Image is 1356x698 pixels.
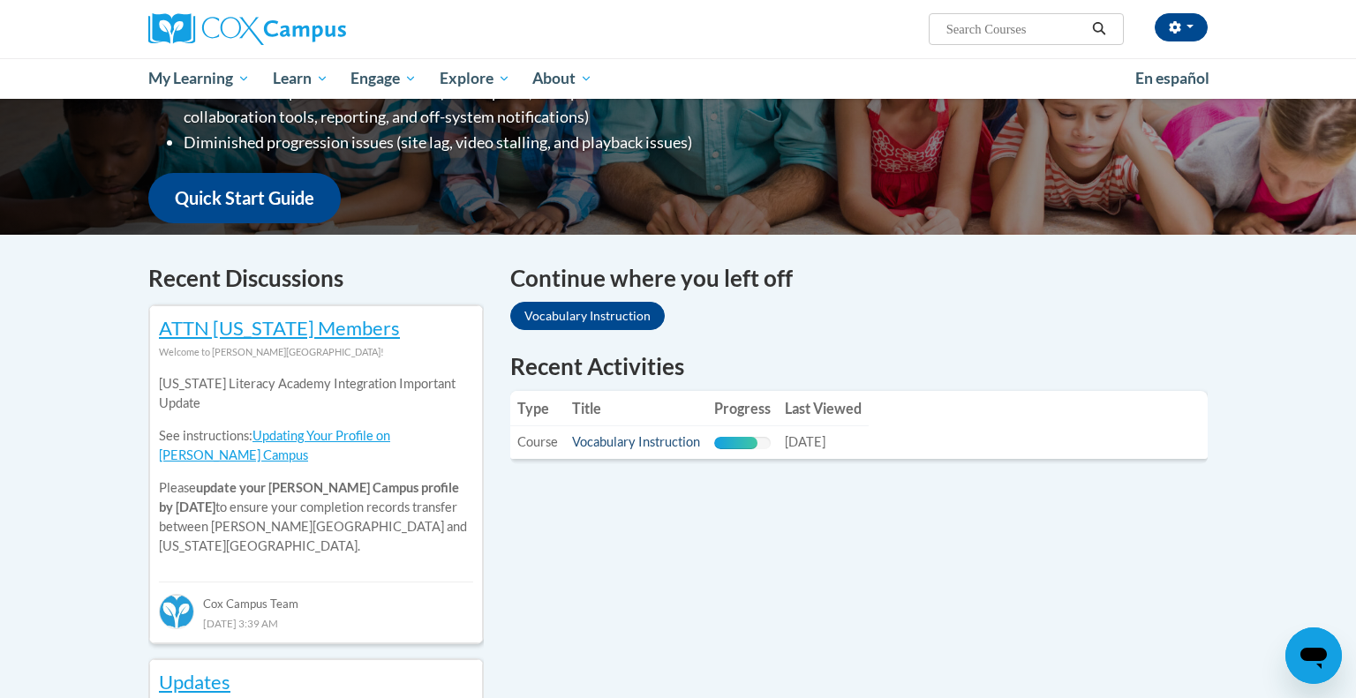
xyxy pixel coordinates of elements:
li: Diminished progression issues (site lag, video stalling, and playback issues) [184,130,788,155]
p: See instructions: [159,426,473,465]
button: Search [1086,19,1112,40]
h1: Recent Activities [510,350,1208,382]
a: En español [1124,60,1221,97]
span: My Learning [148,68,250,89]
div: Progress, % [714,437,757,449]
th: Last Viewed [778,391,869,426]
button: Account Settings [1155,13,1208,41]
a: Updating Your Profile on [PERSON_NAME] Campus [159,428,390,462]
h4: Recent Discussions [148,261,484,296]
b: update your [PERSON_NAME] Campus profile by [DATE] [159,480,459,514]
a: Cox Campus [148,13,484,45]
span: About [532,68,592,89]
a: About [522,58,605,99]
a: ATTN [US_STATE] Members [159,316,400,340]
span: En español [1135,69,1209,87]
a: Explore [428,58,522,99]
div: Welcome to [PERSON_NAME][GEOGRAPHIC_DATA]! [159,342,473,362]
a: Vocabulary Instruction [510,302,665,330]
div: Cox Campus Team [159,582,473,613]
a: Vocabulary Instruction [572,434,700,449]
img: Cox Campus Team [159,594,194,629]
a: Engage [339,58,428,99]
div: [DATE] 3:39 AM [159,613,473,633]
li: Enhanced Group Collaboration Tools (Action plans, Group communication and collaboration tools, re... [184,79,788,131]
div: Main menu [122,58,1234,99]
img: Cox Campus [148,13,346,45]
input: Search Courses [945,19,1086,40]
div: Please to ensure your completion records transfer between [PERSON_NAME][GEOGRAPHIC_DATA] and [US_... [159,362,473,569]
p: [US_STATE] Literacy Academy Integration Important Update [159,374,473,413]
span: Course [517,434,558,449]
th: Type [510,391,565,426]
span: [DATE] [785,434,825,449]
th: Title [565,391,707,426]
span: Learn [273,68,328,89]
a: Quick Start Guide [148,173,341,223]
h4: Continue where you left off [510,261,1208,296]
a: Updates [159,670,230,694]
a: My Learning [137,58,261,99]
span: Explore [440,68,510,89]
span: Engage [350,68,417,89]
iframe: Button to launch messaging window [1285,627,1342,684]
th: Progress [707,391,778,426]
a: Learn [261,58,340,99]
